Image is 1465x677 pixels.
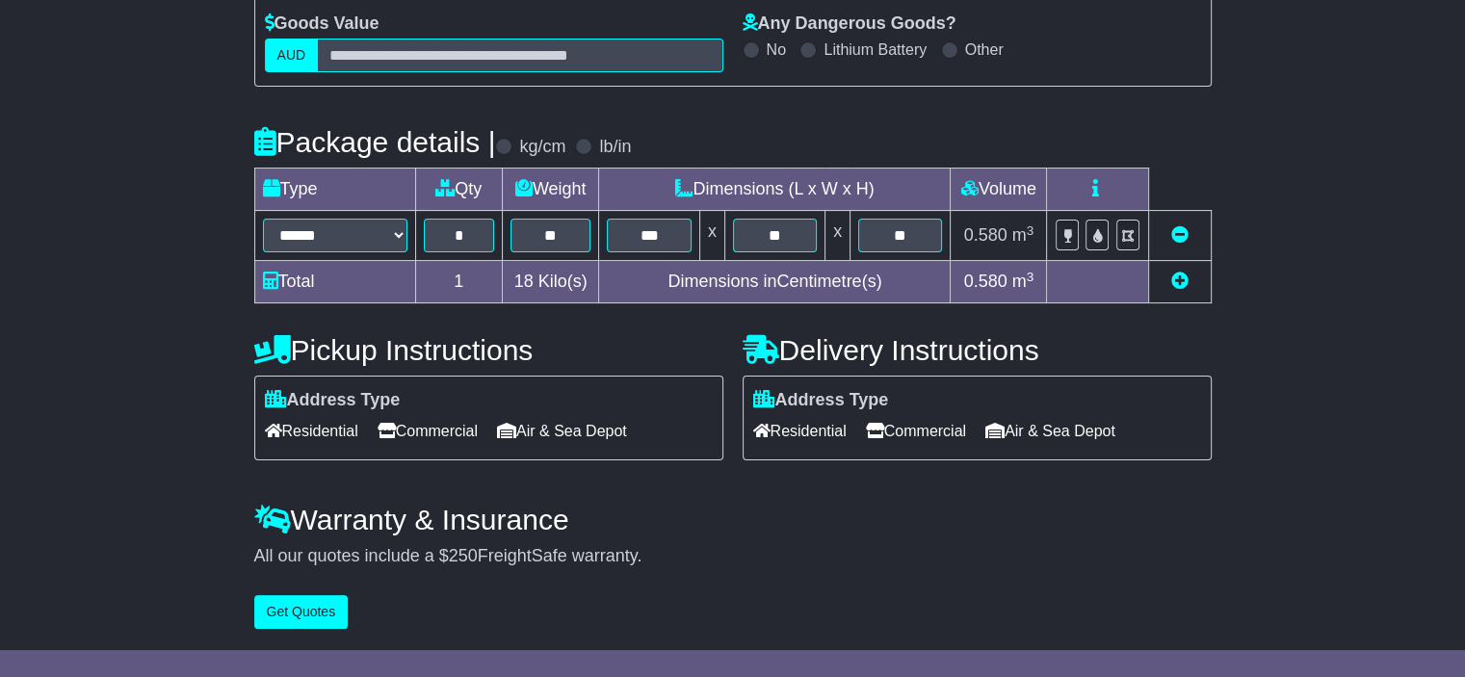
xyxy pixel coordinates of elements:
span: Residential [265,416,358,446]
label: Goods Value [265,13,379,35]
label: kg/cm [519,137,565,158]
label: AUD [265,39,319,72]
label: Address Type [265,390,401,411]
td: 1 [415,261,502,303]
span: 18 [514,272,534,291]
span: 250 [449,546,478,565]
label: No [767,40,786,59]
span: Air & Sea Depot [985,416,1115,446]
button: Get Quotes [254,595,349,629]
td: Weight [502,169,599,211]
label: Lithium Battery [824,40,927,59]
td: Total [254,261,415,303]
label: Any Dangerous Goods? [743,13,956,35]
sup: 3 [1027,223,1034,238]
td: x [699,211,724,261]
span: Air & Sea Depot [497,416,627,446]
td: Qty [415,169,502,211]
td: Volume [951,169,1047,211]
td: Type [254,169,415,211]
label: Address Type [753,390,889,411]
h4: Delivery Instructions [743,334,1212,366]
label: lb/in [599,137,631,158]
h4: Package details | [254,126,496,158]
label: Other [965,40,1004,59]
span: m [1012,225,1034,245]
span: 0.580 [964,272,1007,291]
span: m [1012,272,1034,291]
td: Kilo(s) [502,261,599,303]
h4: Warranty & Insurance [254,504,1212,535]
span: Commercial [866,416,966,446]
span: Residential [753,416,847,446]
h4: Pickup Instructions [254,334,723,366]
div: All our quotes include a $ FreightSafe warranty. [254,546,1212,567]
a: Remove this item [1171,225,1189,245]
span: Commercial [378,416,478,446]
span: 0.580 [964,225,1007,245]
td: x [825,211,850,261]
sup: 3 [1027,270,1034,284]
a: Add new item [1171,272,1189,291]
td: Dimensions in Centimetre(s) [599,261,951,303]
td: Dimensions (L x W x H) [599,169,951,211]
